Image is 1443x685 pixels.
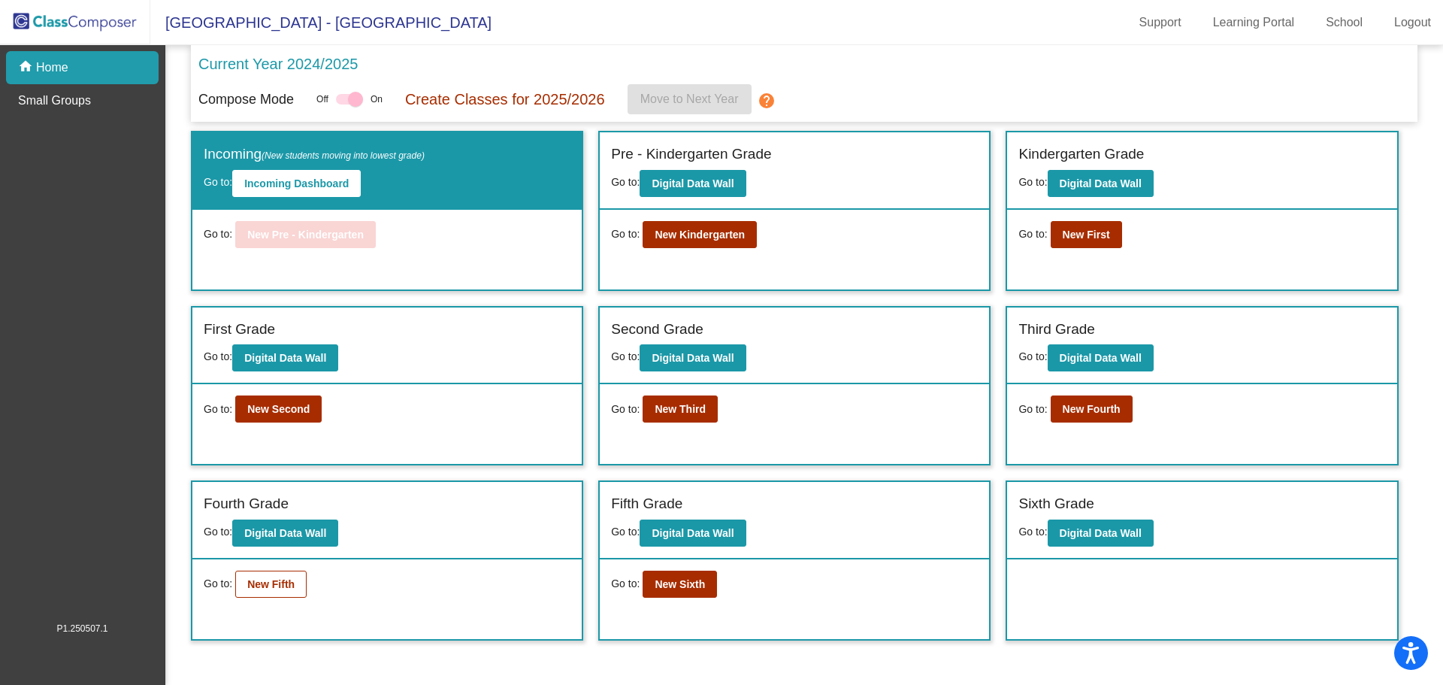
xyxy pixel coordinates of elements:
p: Small Groups [18,92,91,110]
b: New Second [247,403,310,415]
a: Logout [1382,11,1443,35]
span: Go to: [611,402,640,417]
span: Go to: [611,350,640,362]
label: Third Grade [1018,319,1094,341]
button: New Fourth [1051,396,1133,423]
label: Kindergarten Grade [1018,144,1144,165]
span: Go to: [611,176,640,188]
mat-icon: help [758,92,776,110]
button: Digital Data Wall [1048,344,1154,371]
b: New Fourth [1063,403,1121,415]
span: Go to: [611,576,640,592]
span: Go to: [1018,350,1047,362]
b: Incoming Dashboard [244,177,349,189]
p: Current Year 2024/2025 [198,53,358,75]
button: Digital Data Wall [232,344,338,371]
button: Move to Next Year [628,84,752,114]
button: New Third [643,396,718,423]
button: Digital Data Wall [1048,520,1154,547]
button: New First [1051,221,1122,248]
button: New Second [235,396,322,423]
span: Go to: [204,576,232,592]
b: Digital Data Wall [652,527,734,539]
a: Learning Portal [1201,11,1307,35]
mat-icon: home [18,59,36,77]
span: Move to Next Year [640,92,739,105]
b: New Fifth [247,578,295,590]
button: Digital Data Wall [232,520,338,547]
b: Digital Data Wall [652,352,734,364]
b: Digital Data Wall [1060,352,1142,364]
span: Go to: [1018,226,1047,242]
b: Digital Data Wall [244,352,326,364]
label: Incoming [204,144,425,165]
p: Create Classes for 2025/2026 [405,88,605,111]
b: Digital Data Wall [244,527,326,539]
span: Go to: [1018,176,1047,188]
b: New Kindergarten [655,229,745,241]
label: Fifth Grade [611,493,682,515]
button: Digital Data Wall [640,344,746,371]
span: Go to: [204,226,232,242]
label: Sixth Grade [1018,493,1094,515]
button: Incoming Dashboard [232,170,361,197]
b: New Pre - Kindergarten [247,229,364,241]
span: Go to: [611,526,640,538]
span: [GEOGRAPHIC_DATA] - [GEOGRAPHIC_DATA] [150,11,492,35]
span: Go to: [204,526,232,538]
button: New Fifth [235,571,307,598]
span: Go to: [611,226,640,242]
span: Go to: [204,350,232,362]
button: Digital Data Wall [640,170,746,197]
b: Digital Data Wall [1060,177,1142,189]
label: Pre - Kindergarten Grade [611,144,771,165]
button: New Pre - Kindergarten [235,221,376,248]
b: New First [1063,229,1110,241]
b: Digital Data Wall [652,177,734,189]
span: Go to: [1018,526,1047,538]
span: Go to: [204,402,232,417]
label: Fourth Grade [204,493,289,515]
button: Digital Data Wall [640,520,746,547]
span: Go to: [1018,402,1047,417]
span: On [371,92,383,106]
a: Support [1127,11,1193,35]
b: Digital Data Wall [1060,527,1142,539]
span: (New students moving into lowest grade) [262,150,425,161]
b: New Sixth [655,578,705,590]
button: Digital Data Wall [1048,170,1154,197]
label: Second Grade [611,319,703,341]
b: New Third [655,403,706,415]
span: Go to: [204,176,232,188]
a: School [1314,11,1375,35]
span: Off [316,92,328,106]
p: Compose Mode [198,89,294,110]
button: New Sixth [643,571,717,598]
label: First Grade [204,319,275,341]
button: New Kindergarten [643,221,757,248]
p: Home [36,59,68,77]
